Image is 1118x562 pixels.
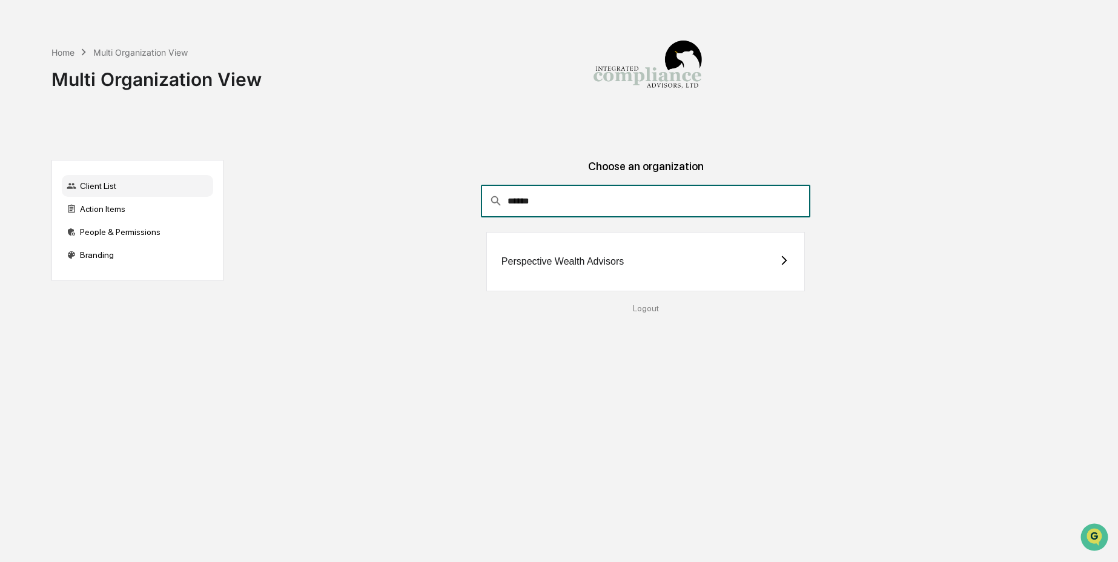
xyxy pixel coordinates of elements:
span: Data Lookup [24,176,76,188]
div: Action Items [62,198,213,220]
a: 🗄️Attestations [83,148,155,170]
div: Client List [62,175,213,197]
p: How can we help? [12,25,220,45]
div: We're available if you need us! [41,105,153,114]
div: 🔎 [12,177,22,187]
span: Attestations [100,153,150,165]
iframe: Open customer support [1079,522,1112,555]
div: consultant-dashboard__filter-organizations-search-bar [481,185,811,217]
div: Start new chat [41,93,199,105]
img: Integrated Compliance Advisors [587,10,708,131]
div: Branding [62,244,213,266]
div: Choose an organization [233,160,1057,185]
div: Perspective Wealth Advisors [501,256,624,267]
div: Multi Organization View [51,59,262,90]
img: 1746055101610-c473b297-6a78-478c-a979-82029cc54cd1 [12,93,34,114]
span: Pylon [121,205,147,214]
button: Start new chat [206,96,220,111]
a: Powered byPylon [85,205,147,214]
a: 🖐️Preclearance [7,148,83,170]
div: People & Permissions [62,221,213,243]
div: 🖐️ [12,154,22,164]
div: Home [51,47,74,58]
a: 🔎Data Lookup [7,171,81,193]
span: Preclearance [24,153,78,165]
div: Logout [233,303,1057,313]
div: 🗄️ [88,154,98,164]
div: Multi Organization View [93,47,188,58]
